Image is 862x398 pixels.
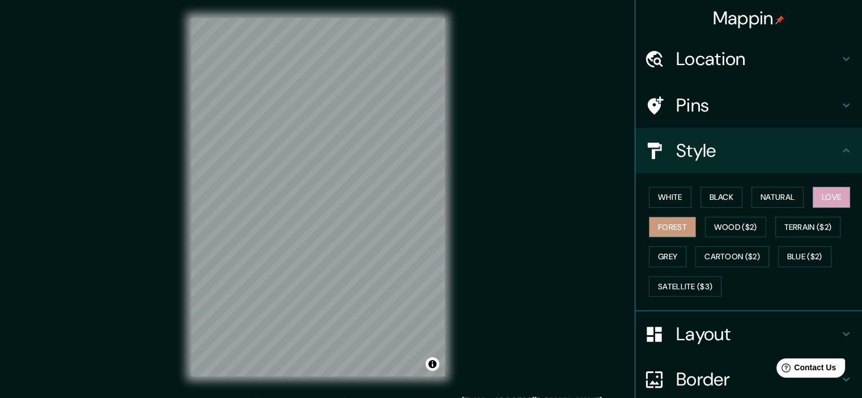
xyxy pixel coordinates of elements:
[705,217,766,238] button: Wood ($2)
[813,187,850,208] button: Love
[426,357,439,371] button: Toggle attribution
[676,368,839,391] h4: Border
[649,217,696,238] button: Forest
[751,187,804,208] button: Natural
[713,7,785,29] h4: Mappin
[676,48,839,70] h4: Location
[649,246,686,267] button: Grey
[676,94,839,117] h4: Pins
[635,128,862,173] div: Style
[635,311,862,357] div: Layout
[700,187,743,208] button: Black
[761,354,850,386] iframe: Help widget launcher
[649,187,691,208] button: White
[649,276,721,297] button: Satellite ($3)
[775,217,841,238] button: Terrain ($2)
[778,246,831,267] button: Blue ($2)
[635,83,862,128] div: Pins
[695,246,769,267] button: Cartoon ($2)
[676,139,839,162] h4: Style
[775,15,784,24] img: pin-icon.png
[635,36,862,82] div: Location
[191,18,445,376] canvas: Map
[676,323,839,345] h4: Layout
